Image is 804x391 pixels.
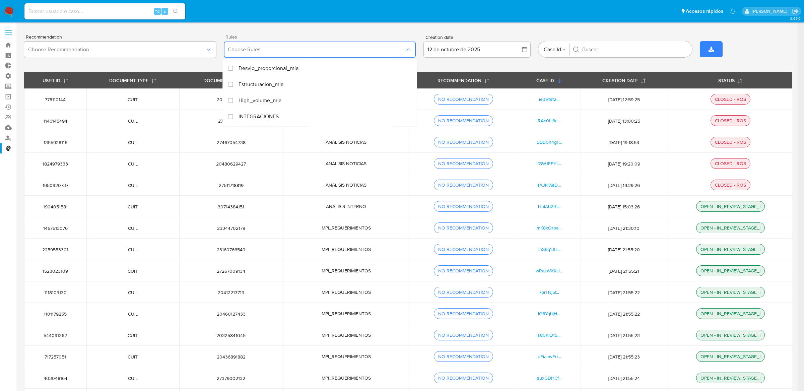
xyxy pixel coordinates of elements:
[435,160,491,167] div: NO RECOMMENDATION
[32,375,78,381] span: 403048164
[537,139,562,145] a: BBB0h4gT...
[322,310,371,317] span: MPI_REQUERIMIENTOS
[32,182,78,188] span: 1950920737
[589,247,660,253] span: [DATE] 21:55:20
[686,8,723,15] span: Accesos rápidos
[239,113,279,120] span: INTEGRACIONES
[435,225,491,231] div: NO RECOMMENDATION
[589,139,660,145] span: [DATE] 19:18:54
[698,289,763,295] div: OPEN - IN_REVIEW_STAGE_I
[32,139,78,145] span: 1355928116
[187,225,275,231] span: 23344702179
[32,204,78,210] span: 1904051581
[239,65,298,72] span: Desvio_proporcional_mla
[537,224,561,231] a: mK8xQroa...
[239,81,283,88] span: Estructuracion_mla
[187,182,275,188] span: 27511718819
[32,247,78,253] span: 2259553301
[435,182,491,188] div: NO RECOMMENDATION
[94,225,171,231] span: CUIL
[187,311,275,317] span: 20460127433
[224,42,416,58] button: Choose Rules
[698,203,763,209] div: OPEN - IN_REVIEW_STAGE_I
[94,182,171,188] span: CUIL
[698,311,763,317] div: OPEN - IN_REVIEW_STAGE_I
[326,182,366,188] span: ANÁLISIS NOTICIAS
[32,118,78,124] span: 1146145494
[423,42,531,58] button: 12 de octubre de 2025
[94,375,171,381] span: CUIL
[528,72,570,88] button: CASE ID
[698,375,763,381] div: OPEN - IN_REVIEW_STAGE_I
[239,97,281,104] span: High_volume_mla
[164,8,166,14] span: s
[435,289,491,295] div: NO RECOMMENDATION
[710,72,751,88] button: STATUS
[698,332,763,338] div: OPEN - IN_REVIEW_STAGE_I
[573,46,580,53] button: Buscar
[322,289,371,296] span: MPI_REQUERIMIENTOS
[712,139,749,145] div: CLOSED - ROS
[435,375,491,381] div: NO RECOMMENDATION
[326,203,366,210] span: ANÁLISIS INTERNO
[94,139,171,145] span: CUIL
[792,8,799,15] a: Salir
[435,311,491,317] div: NO RECOMMENDATION
[32,332,78,338] span: 544091362
[94,118,171,124] span: CUIL
[322,224,371,231] span: MPI_REQUERIMIENTOS
[169,7,183,16] button: search-icon
[187,289,275,296] span: 20412213719
[435,96,491,102] div: NO RECOMMENDATION
[35,72,76,88] button: USER ID
[187,118,275,124] span: 27464414911
[94,289,171,296] span: CUIL
[28,46,205,53] span: Choose Recommendation
[435,246,491,252] div: NO RECOMMENDATION
[94,204,171,210] span: CUIT
[544,42,561,57] span: Case Id
[26,35,218,39] span: Recommendation
[538,203,560,210] a: HulAb2BI...
[24,7,185,16] input: Buscar usuario o caso...
[538,117,560,124] a: RAc0Li6c...
[589,375,660,381] span: [DATE] 21:55:24
[538,246,560,253] a: rnS6q1JH...
[539,289,559,296] a: 76rTNj5f...
[32,161,78,167] span: 1824979333
[32,354,78,360] span: 717257051
[101,72,164,88] button: DOCUMENT TYPE
[589,332,660,338] span: [DATE] 21:55:23
[537,182,561,188] a: sXJkiWaD...
[589,311,660,317] span: [DATE] 21:55:22
[537,160,561,167] a: fGWJFFYt...
[435,268,491,274] div: NO RECOMMENDATION
[544,38,566,61] button: Case Id
[322,246,371,253] span: MPI_REQUERIMIENTOS
[24,42,216,58] button: Choose Recommendation
[32,268,78,274] span: 1523023109
[187,96,275,103] span: 20942419989
[187,161,275,167] span: 20480629427
[698,268,763,274] div: OPEN - IN_REVIEW_STAGE_I
[187,247,275,253] span: 23160766549
[195,72,267,88] button: DOCUMENT NUMBER
[32,311,78,317] span: 1101179255
[187,375,275,381] span: 27379002132
[32,225,78,231] span: 1467513076
[537,375,561,381] a: suxGDHCf...
[752,8,790,14] p: jessica.fukman@mercadolibre.com
[228,46,405,53] span: Choose Rules
[536,267,563,274] a: wRazWXKU...
[435,203,491,209] div: NO RECOMMENDATION
[730,8,736,14] a: Notificaciones
[435,332,491,338] div: NO RECOMMENDATION
[225,35,417,39] span: Rules
[698,225,763,231] div: OPEN - IN_REVIEW_STAGE_I
[538,310,560,317] a: IG6YqbjH...
[698,246,763,252] div: OPEN - IN_REVIEW_STAGE_I
[712,182,749,188] div: CLOSED - ROS
[94,268,171,274] span: CUIT
[322,332,371,338] span: MPI_REQUERIMIENTOS
[589,96,660,103] span: [DATE] 12:59:25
